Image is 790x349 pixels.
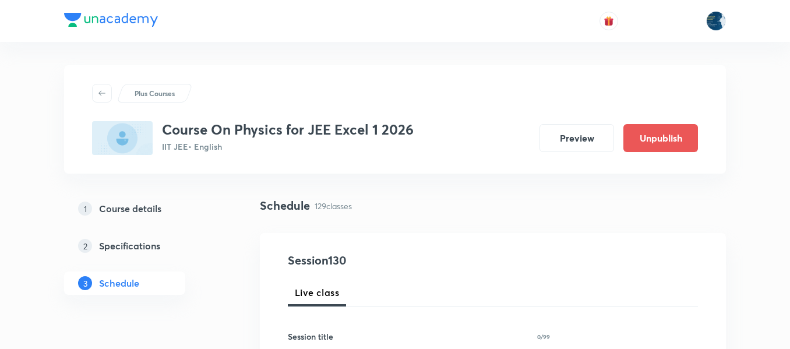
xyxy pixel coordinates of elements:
img: Lokeshwar Chiluveru [706,11,726,31]
p: 3 [78,276,92,290]
h4: Schedule [260,197,310,214]
p: 129 classes [315,200,352,212]
img: Company Logo [64,13,158,27]
button: Preview [539,124,614,152]
p: IIT JEE • English [162,140,414,153]
button: avatar [599,12,618,30]
a: 2Specifications [64,234,223,258]
p: Plus Courses [135,88,175,98]
img: 083F9401-264F-4BF3-8620-CD6425E3D1E2_plus.png [92,121,153,155]
button: Unpublish [623,124,698,152]
h5: Specifications [99,239,160,253]
p: 1 [78,202,92,216]
img: avatar [604,16,614,26]
a: Company Logo [64,13,158,30]
p: 0/99 [537,334,550,340]
h6: Session title [288,330,333,343]
h5: Schedule [99,276,139,290]
h4: Session 130 [288,252,500,269]
h5: Course details [99,202,161,216]
span: Live class [295,285,339,299]
p: 2 [78,239,92,253]
a: 1Course details [64,197,223,220]
h3: Course On Physics for JEE Excel 1 2026 [162,121,414,138]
